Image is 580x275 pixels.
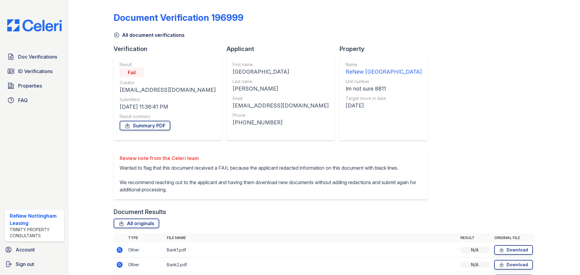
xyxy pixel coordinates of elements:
[227,45,340,53] div: Applicant
[346,68,422,76] div: ReNew [GEOGRAPHIC_DATA]
[460,262,489,268] div: N/A
[460,247,489,253] div: N/A
[114,45,227,53] div: Verification
[492,233,535,243] th: Original file
[164,257,458,272] td: Bank2.pdf
[233,118,329,127] div: [PHONE_NUMBER]
[120,164,422,193] p: Wanted to flag that this document received a FAIL because the applicant redacted information on t...
[494,260,533,270] a: Download
[18,53,57,60] span: Doc Verifications
[346,62,422,76] a: Name ReNew [GEOGRAPHIC_DATA]
[16,246,35,253] span: Account
[2,258,66,270] a: Sign out
[10,227,62,239] div: Trinity Property Consultants
[120,97,216,103] div: Submitted
[10,212,62,227] div: ReNew Nottingham Leasing
[458,233,492,243] th: Result
[126,257,164,272] td: Other
[16,261,34,268] span: Sign out
[18,68,53,75] span: ID Verifications
[120,103,216,111] div: [DATE] 11:36:41 PM
[2,244,66,256] a: Account
[120,68,144,77] div: Fail
[233,62,329,68] div: First name
[18,82,42,89] span: Properties
[340,45,433,53] div: Property
[2,19,66,31] img: CE_Logo_Blue-a8612792a0a2168367f1c8372b55b34899dd931a85d93a1a3d3e32e68fde9ad4.png
[18,97,28,104] span: FAQ
[5,94,64,106] a: FAQ
[5,80,64,92] a: Properties
[233,95,329,101] div: Email
[114,12,243,23] div: Document Verification 196999
[5,51,64,63] a: Doc Verifications
[346,101,422,110] div: [DATE]
[233,78,329,85] div: Last name
[120,155,422,162] div: Review note from the Celeri team
[494,245,533,255] a: Download
[346,85,422,93] div: Im not sure 8811
[233,68,329,76] div: [GEOGRAPHIC_DATA]
[346,95,422,101] div: Target move in date
[233,101,329,110] div: [EMAIL_ADDRESS][DOMAIN_NAME]
[114,31,185,39] a: All document verifications
[120,121,170,130] a: Summary PDF
[120,114,216,120] div: Result summary
[346,78,422,85] div: Unit number
[164,233,458,243] th: File name
[120,80,216,86] div: Creator
[346,62,422,68] div: Name
[126,243,164,257] td: Other
[120,62,216,68] div: Result
[114,208,166,216] div: Document Results
[233,85,329,93] div: [PERSON_NAME]
[120,86,216,94] div: [EMAIL_ADDRESS][DOMAIN_NAME]
[114,219,159,228] a: All originals
[126,233,164,243] th: Type
[5,65,64,77] a: ID Verifications
[164,243,458,257] td: Bank1.pdf
[233,112,329,118] div: Phone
